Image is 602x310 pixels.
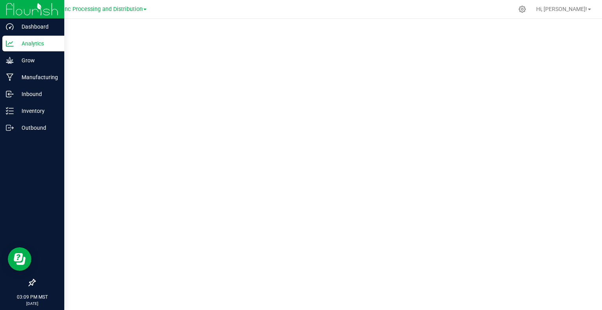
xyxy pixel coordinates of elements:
[8,247,31,271] iframe: Resource center
[14,56,61,65] p: Grow
[6,40,14,47] inline-svg: Analytics
[14,89,61,99] p: Inbound
[4,294,61,301] p: 03:09 PM MST
[6,56,14,64] inline-svg: Grow
[517,5,527,13] div: Manage settings
[14,123,61,132] p: Outbound
[6,73,14,81] inline-svg: Manufacturing
[14,22,61,31] p: Dashboard
[14,73,61,82] p: Manufacturing
[23,6,143,13] span: Globe Farmacy Inc Processing and Distribution
[4,301,61,306] p: [DATE]
[6,124,14,132] inline-svg: Outbound
[6,90,14,98] inline-svg: Inbound
[14,39,61,48] p: Analytics
[6,23,14,31] inline-svg: Dashboard
[14,106,61,116] p: Inventory
[536,6,587,12] span: Hi, [PERSON_NAME]!
[6,107,14,115] inline-svg: Inventory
